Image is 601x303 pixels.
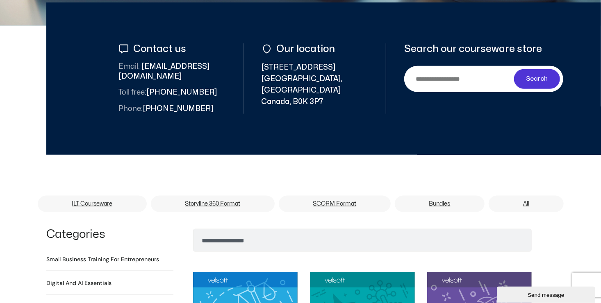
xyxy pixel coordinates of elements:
[46,279,112,287] a: Visit product category Digital and AI Essentials
[395,196,485,212] a: Bundles
[118,62,225,81] span: [EMAIL_ADDRESS][DOMAIN_NAME]
[46,279,112,287] h2: Digital and AI Essentials
[514,69,560,89] button: Search
[118,88,217,97] span: [PHONE_NUMBER]
[151,196,275,212] a: Storyline 360 Format
[489,196,563,212] a: All
[118,105,143,112] span: Phone:
[526,74,548,84] span: Search
[38,196,564,215] nav: Menu
[46,229,173,240] h1: Categories
[404,43,542,54] span: Search our courseware store
[274,43,335,54] span: Our location
[118,89,146,96] span: Toll free:
[131,43,186,54] span: Contact us
[118,104,213,114] span: [PHONE_NUMBER]
[279,196,391,212] a: SCORM Format
[118,63,140,70] span: Email:
[46,255,159,264] h2: Small Business Training for Entrepreneurs
[38,196,147,212] a: ILT Courseware
[46,255,159,264] a: Visit product category Small Business Training for Entrepreneurs
[262,62,368,108] span: [STREET_ADDRESS] [GEOGRAPHIC_DATA], [GEOGRAPHIC_DATA] Canada, B0K 3P7
[497,285,597,303] iframe: chat widget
